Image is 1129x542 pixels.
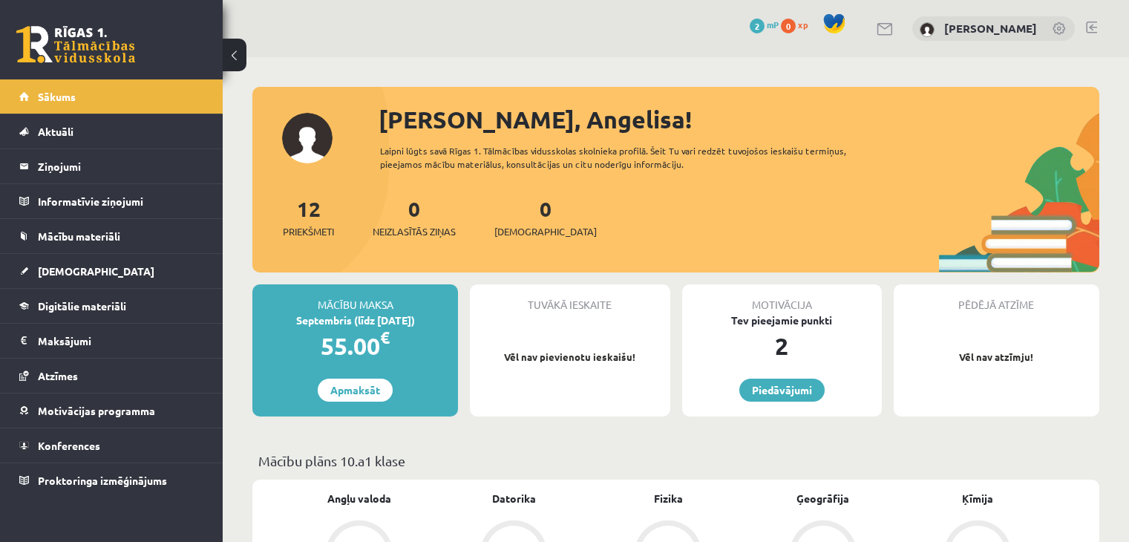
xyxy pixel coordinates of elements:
a: Motivācijas programma [19,394,204,428]
span: 0 [781,19,796,33]
a: Konferences [19,428,204,463]
a: Apmaksāt [318,379,393,402]
a: Maksājumi [19,324,204,358]
span: mP [767,19,779,30]
a: Atzīmes [19,359,204,393]
a: Piedāvājumi [739,379,825,402]
a: 2 mP [750,19,779,30]
a: Informatīvie ziņojumi [19,184,204,218]
a: Aktuāli [19,114,204,148]
a: 0[DEMOGRAPHIC_DATA] [494,195,597,239]
p: Mācību plāns 10.a1 klase [258,451,1093,471]
div: Laipni lūgts savā Rīgas 1. Tālmācības vidusskolas skolnieka profilā. Šeit Tu vari redzēt tuvojošo... [380,144,889,171]
a: 0Neizlasītās ziņas [373,195,456,239]
p: Vēl nav pievienotu ieskaišu! [477,350,662,365]
a: Sākums [19,79,204,114]
a: Ķīmija [962,491,993,506]
span: Proktoringa izmēģinājums [38,474,167,487]
span: Sākums [38,90,76,103]
a: Ziņojumi [19,149,204,183]
span: [DEMOGRAPHIC_DATA] [38,264,154,278]
div: Septembris (līdz [DATE]) [252,313,458,328]
a: Rīgas 1. Tālmācības vidusskola [16,26,135,63]
a: Angļu valoda [327,491,391,506]
span: € [380,327,390,348]
a: 0 xp [781,19,815,30]
img: Angelisa Kuzņecova [920,22,935,37]
div: [PERSON_NAME], Angelisa! [379,102,1099,137]
div: Tev pieejamie punkti [682,313,882,328]
legend: Ziņojumi [38,149,204,183]
a: Fizika [654,491,683,506]
span: Atzīmes [38,369,78,382]
div: Pēdējā atzīme [894,284,1099,313]
span: Digitālie materiāli [38,299,126,313]
span: 2 [750,19,765,33]
div: Tuvākā ieskaite [470,284,670,313]
a: [DEMOGRAPHIC_DATA] [19,254,204,288]
span: xp [798,19,808,30]
legend: Informatīvie ziņojumi [38,184,204,218]
div: 55.00 [252,328,458,364]
legend: Maksājumi [38,324,204,358]
span: Aktuāli [38,125,73,138]
a: Ģeogrāfija [796,491,849,506]
span: Mācību materiāli [38,229,120,243]
div: Motivācija [682,284,882,313]
a: 12Priekšmeti [283,195,334,239]
span: Konferences [38,439,100,452]
span: Neizlasītās ziņas [373,224,456,239]
a: Digitālie materiāli [19,289,204,323]
div: 2 [682,328,882,364]
div: Mācību maksa [252,284,458,313]
a: [PERSON_NAME] [944,21,1037,36]
a: Datorika [492,491,536,506]
span: [DEMOGRAPHIC_DATA] [494,224,597,239]
p: Vēl nav atzīmju! [901,350,1092,365]
span: Motivācijas programma [38,404,155,417]
a: Mācību materiāli [19,219,204,253]
span: Priekšmeti [283,224,334,239]
a: Proktoringa izmēģinājums [19,463,204,497]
